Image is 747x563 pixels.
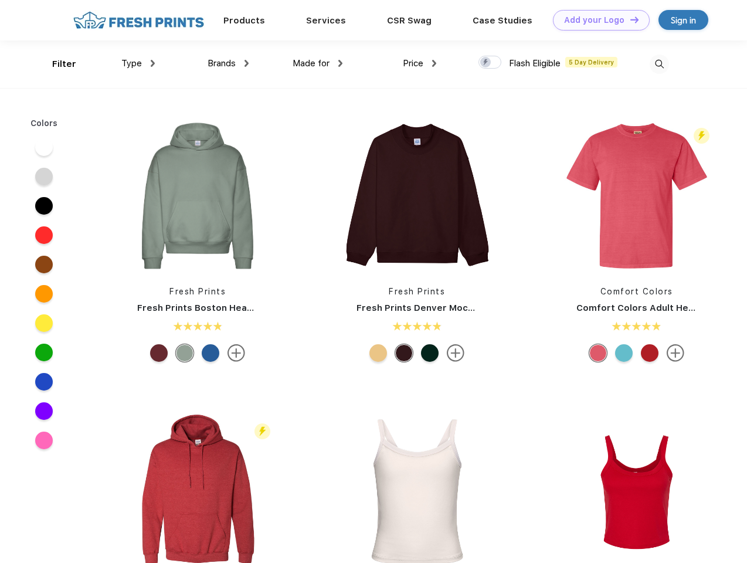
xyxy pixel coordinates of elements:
[208,58,236,69] span: Brands
[564,15,624,25] div: Add your Logo
[228,344,245,362] img: more.svg
[389,287,445,296] a: Fresh Prints
[650,55,669,74] img: desktop_search.svg
[641,344,658,362] div: Red
[395,344,413,362] div: Burgundy
[565,57,617,67] span: 5 Day Delivery
[421,344,439,362] div: Forest Green
[600,287,673,296] a: Comfort Colors
[176,344,193,362] div: Sage Green
[169,287,226,296] a: Fresh Prints
[223,15,265,26] a: Products
[369,344,387,362] div: Bahama Yellow
[22,117,67,130] div: Colors
[293,58,330,69] span: Made for
[630,16,639,23] img: DT
[694,128,709,144] img: flash_active_toggle.svg
[254,423,270,439] img: flash_active_toggle.svg
[447,344,464,362] img: more.svg
[150,344,168,362] div: Crimson Red
[658,10,708,30] a: Sign in
[615,344,633,362] div: Lagoon
[52,57,76,71] div: Filter
[121,58,142,69] span: Type
[403,58,423,69] span: Price
[202,344,219,362] div: Royal Blue
[589,344,607,362] div: Watermelon
[432,60,436,67] img: dropdown.png
[338,60,342,67] img: dropdown.png
[509,58,561,69] span: Flash Eligible
[137,303,322,313] a: Fresh Prints Boston Heavyweight Hoodie
[245,60,249,67] img: dropdown.png
[151,60,155,67] img: dropdown.png
[120,118,276,274] img: func=resize&h=266
[339,118,495,274] img: func=resize&h=266
[667,344,684,362] img: more.svg
[671,13,696,27] div: Sign in
[559,118,715,274] img: func=resize&h=266
[356,303,611,313] a: Fresh Prints Denver Mock Neck Heavyweight Sweatshirt
[70,10,208,30] img: fo%20logo%202.webp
